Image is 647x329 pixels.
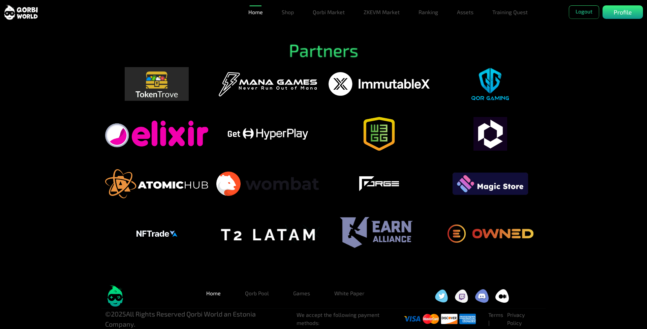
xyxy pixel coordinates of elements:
[329,287,370,300] a: White Paper
[475,289,489,303] img: social icon
[507,311,525,326] a: Privacy Policy
[448,225,533,243] img: magic
[416,5,441,19] a: Ranking
[488,311,503,326] a: Terms |
[404,312,421,326] img: visa
[361,5,402,19] a: ZKEVM Market
[614,8,632,17] p: Profile
[490,5,530,19] a: Training Quest
[329,72,430,96] img: immutablex
[136,231,177,237] img: magic
[569,5,599,19] button: Logout
[495,289,509,303] img: social icon
[362,117,396,151] img: magic
[105,285,125,307] img: logo
[459,312,476,326] img: visa
[471,67,510,101] img: qorgaming
[125,67,189,101] img: magic
[4,4,38,20] img: sticky brand-logo
[279,5,297,19] a: Shop
[105,309,286,329] p: © 2025 All Rights Reserved Qorbi World an Estonia Company.
[447,167,534,201] img: magistore
[105,120,208,147] img: magic
[105,169,208,199] img: magic
[216,225,319,242] img: magic
[216,172,319,196] img: magic
[340,217,419,250] img: magic
[455,289,468,302] img: social icon
[246,5,266,19] a: Home
[240,287,274,300] a: Qorb Pool
[201,287,226,300] a: Home
[441,312,457,326] img: visa
[220,120,316,148] img: magic
[454,5,476,19] a: Assets
[217,71,318,97] img: mana
[435,289,448,302] img: social icon
[310,5,347,19] a: Qorbi Market
[423,312,439,326] img: visa
[288,287,315,300] a: Games
[105,39,542,60] h2: Partners
[473,117,507,151] img: magic
[297,311,404,327] li: We accept the following payment methods:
